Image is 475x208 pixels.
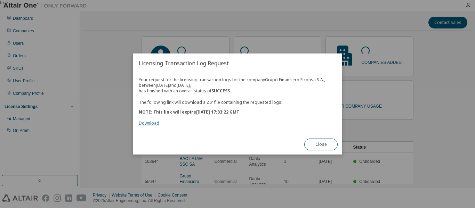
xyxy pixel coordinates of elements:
[139,109,239,115] b: NOTE: This link will expire [DATE] 17:33:22 GMT
[133,53,342,73] h2: Licensing Transaction Log Request
[139,77,336,126] div: Your request for the licensing transaction logs for the company Grupo Financiero Ficohsa S.A. , b...
[304,139,338,150] button: Close
[211,88,230,94] b: SUCCESS
[139,120,159,126] a: Download
[139,99,336,105] p: The following link will download a ZIP file containing the requested logs.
